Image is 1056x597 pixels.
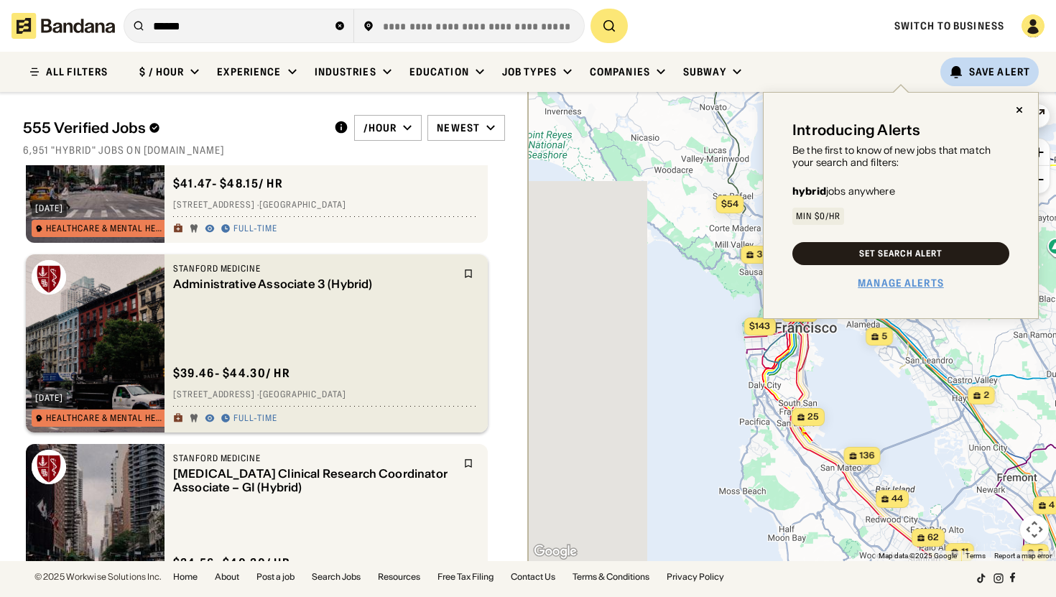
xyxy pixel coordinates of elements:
div: Education [409,65,469,78]
img: Stanford Medicine logo [32,450,66,484]
div: [STREET_ADDRESS] · [GEOGRAPHIC_DATA] [173,200,479,211]
div: [DATE] [35,204,63,213]
span: 5 [881,330,887,343]
div: Subway [683,65,726,78]
span: 136 [859,450,874,462]
div: [MEDICAL_DATA] Clinical Research Coordinator Associate – GI (Hybrid) [173,467,455,494]
div: [DATE] [35,394,63,402]
div: 555 Verified Jobs [23,119,323,136]
div: Job Types [502,65,557,78]
div: Min $0/hr [796,212,840,221]
div: $ 34.56 - $40.30 / hr [173,555,290,570]
div: Be the first to know of new jobs that match your search and filters: [792,144,1009,169]
span: $54 [721,198,738,209]
div: Stanford Medicine [173,453,455,464]
div: Set Search Alert [859,249,942,258]
div: $ 39.46 - $44.30 / hr [173,366,290,381]
span: 2 [983,389,989,402]
a: Resources [378,573,420,581]
div: Full-time [233,413,277,425]
a: Open this area in Google Maps (opens a new window) [532,542,579,561]
span: 5 [1037,547,1043,559]
div: © 2025 Workwise Solutions Inc. [34,573,162,581]
div: [STREET_ADDRESS] · [GEOGRAPHIC_DATA] [173,389,479,401]
div: 6,951 "hybrid" jobs on [DOMAIN_NAME] [23,144,505,157]
a: Free Tax Filing [437,573,494,581]
div: ALL FILTERS [46,67,108,77]
div: Newest [437,121,480,134]
a: Report a map error [994,552,1052,560]
div: /hour [363,121,397,134]
div: $ 41.47 - $48.15 / hr [173,176,283,191]
div: Healthcare & Mental Health [46,414,167,422]
a: Search Jobs [312,573,361,581]
span: 25 [807,411,819,423]
img: Bandana logotype [11,13,115,39]
div: jobs anywhere [792,186,895,196]
span: Map data ©2025 Google [879,552,957,560]
div: Administrative Associate 3 (Hybrid) [173,277,455,291]
span: $143 [749,320,770,331]
span: 44 [891,493,903,505]
div: Stanford Medicine [173,263,455,274]
div: Save Alert [969,65,1030,78]
b: hybrid [792,185,826,198]
a: Contact Us [511,573,555,581]
div: $ / hour [139,65,184,78]
button: Map camera controls [1020,515,1049,544]
div: Industries [315,65,376,78]
a: Home [173,573,198,581]
a: Switch to Business [894,19,1004,32]
a: Terms & Conditions [573,573,649,581]
img: Google [532,542,579,561]
div: Companies [590,65,650,78]
a: Privacy Policy [667,573,724,581]
div: Full-time [233,223,277,235]
a: About [215,573,239,581]
a: Terms (opens in new tab) [965,552,986,560]
a: Post a job [256,573,295,581]
div: grid [23,165,505,561]
span: 3 [756,249,762,261]
div: Healthcare & Mental Health [46,224,167,233]
img: Stanford Medicine logo [32,260,66,295]
a: Manage Alerts [858,277,944,290]
span: 62 [927,532,939,544]
span: 4 [1049,499,1055,512]
div: Experience [217,65,281,78]
div: Introducing Alerts [792,121,921,139]
span: 11 [961,546,968,558]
